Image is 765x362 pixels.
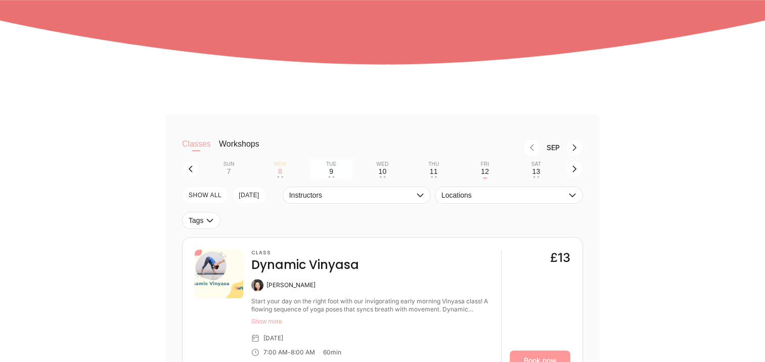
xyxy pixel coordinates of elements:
[326,161,337,167] div: Tue
[323,348,341,356] div: 60 min
[532,167,540,175] div: 13
[251,250,359,256] h3: Class
[266,281,316,289] div: [PERSON_NAME]
[278,167,282,175] div: 8
[195,250,243,298] img: 700b52c3-107a-499f-8a38-c4115c73b02f.png
[189,216,204,224] span: Tags
[263,348,288,356] div: 7:00 AM
[251,318,493,326] button: Show more
[283,187,431,204] button: Instructors
[182,212,220,229] button: Tags
[523,139,541,156] button: Previous month, Aug
[251,257,359,273] h4: Dynamic Vinyasa
[379,176,385,178] div: • •
[531,161,541,167] div: Sat
[566,139,583,156] button: Next month, Oct
[289,191,414,199] span: Instructors
[251,279,263,291] img: Anita Chungbang
[376,161,388,167] div: Wed
[481,167,489,175] div: 12
[227,167,231,175] div: 7
[291,348,315,356] div: 8:00 AM
[328,176,334,178] div: • •
[251,297,493,313] div: Start your day on the right foot with our invigorating early morning Vinyasa class! A flowing seq...
[276,139,583,156] nav: Month switch
[274,161,286,167] div: Mon
[541,144,566,152] div: Month Sep
[430,167,438,175] div: 11
[277,176,283,178] div: • •
[263,334,283,342] div: [DATE]
[428,161,439,167] div: Thu
[533,176,539,178] div: • •
[481,161,489,167] div: Fri
[182,139,211,159] button: Classes
[431,176,437,178] div: • •
[182,187,228,204] button: SHOW All
[435,187,583,204] button: Locations
[378,167,386,175] div: 10
[441,191,566,199] span: Locations
[219,139,259,159] button: Workshops
[288,348,291,356] div: -
[550,250,570,266] div: £13
[223,161,235,167] div: Sun
[329,167,333,175] div: 9
[232,187,266,204] button: [DATE]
